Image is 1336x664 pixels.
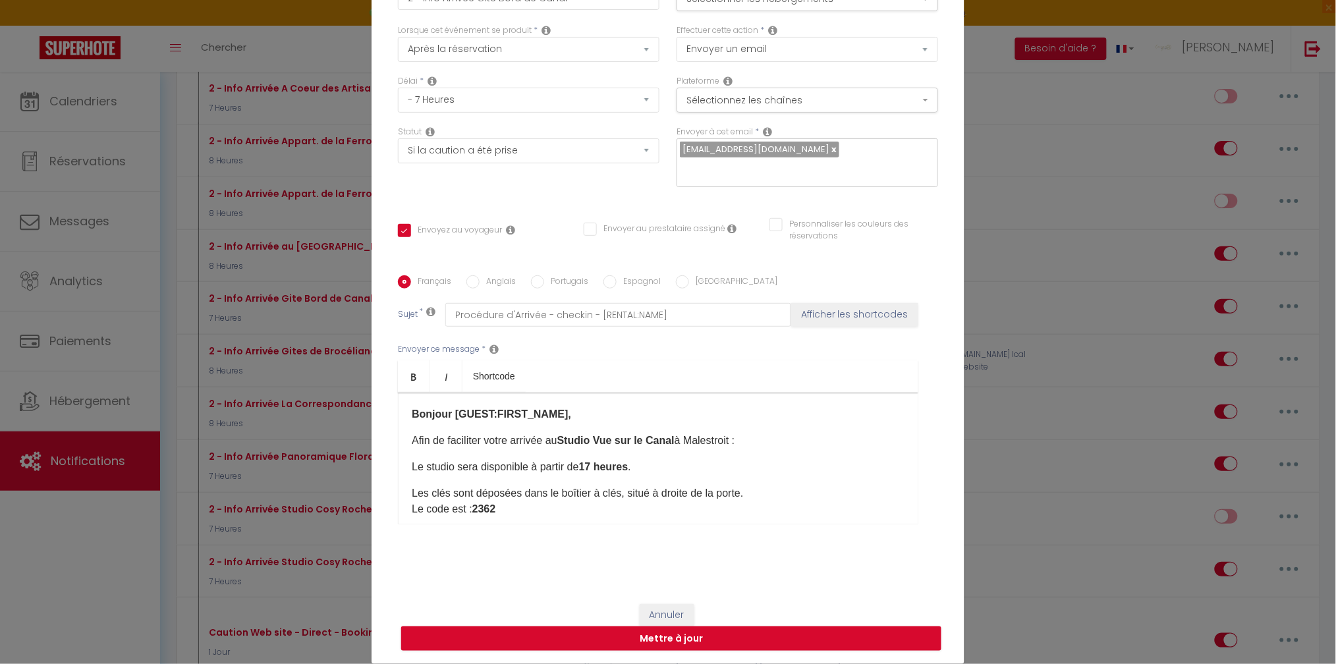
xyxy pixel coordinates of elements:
[426,306,435,317] i: Subject
[640,604,694,626] button: Annuler
[398,75,418,88] label: Délai
[412,459,905,475] p: Le studio sera disponible à partir de .
[426,126,435,137] i: Booking status
[677,88,938,113] button: Sélectionnez les chaînes
[677,75,719,88] label: Plateforme
[763,126,772,137] i: Recipient
[579,461,628,472] strong: 17 heures
[544,275,588,290] label: Portugais
[542,25,551,36] i: Event Occur
[398,126,422,138] label: Statut
[401,626,941,651] button: Mettre à jour
[689,275,777,290] label: [GEOGRAPHIC_DATA]
[1280,605,1326,654] iframe: Chat
[557,435,675,446] strong: Studio Vue sur le Canal
[727,223,737,234] i: Envoyer au prestataire si il est assigné
[489,344,499,354] i: Message
[677,24,758,37] label: Effectuer cette action
[411,275,451,290] label: Français
[412,408,571,420] strong: Bonjour [GUEST:FIRST_NAME],
[412,433,905,449] p: Afin de faciliter votre arrivée au à Malestroit :
[412,485,905,517] p: Les clés sont déposées dans le boîtier à clés, situé à droite de la porte. Le code est :
[617,275,661,290] label: Espagnol
[398,24,532,37] label: Lorsque cet événement se produit
[428,76,437,86] i: Action Time
[11,5,50,45] button: Ouvrir le widget de chat LiveChat
[723,76,733,86] i: Action Channel
[398,360,430,392] a: Bold
[480,275,516,290] label: Anglais
[462,360,526,392] a: Shortcode
[472,503,496,514] strong: 2362
[768,25,777,36] i: Action Type
[398,343,480,356] label: Envoyer ce message
[506,225,515,235] i: Envoyer au voyageur
[791,303,918,327] button: Afficher les shortcodes
[677,126,753,138] label: Envoyer à cet email
[430,360,462,392] a: Italic
[682,143,829,155] span: [EMAIL_ADDRESS][DOMAIN_NAME]
[398,308,418,322] label: Sujet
